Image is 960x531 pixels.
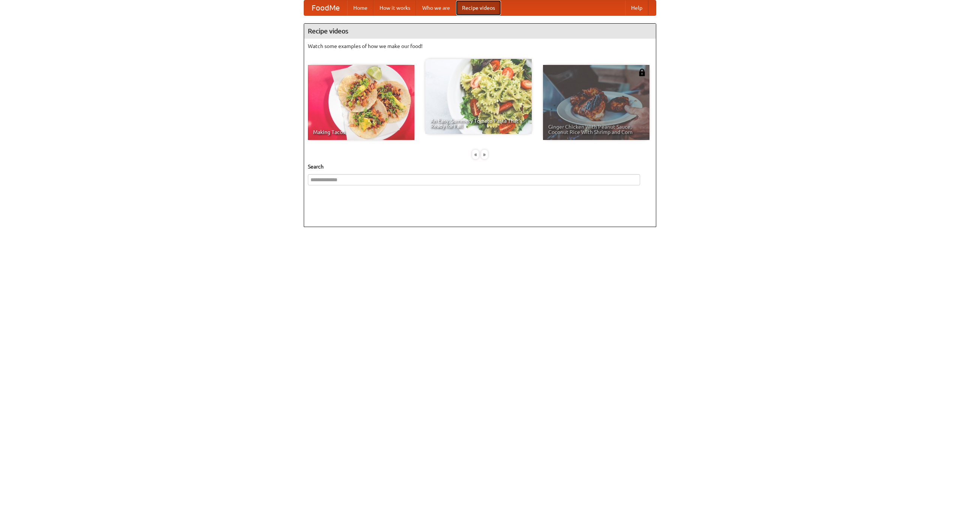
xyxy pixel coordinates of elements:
h5: Search [308,163,652,170]
a: Help [625,0,648,15]
a: Who we are [416,0,456,15]
div: » [481,150,488,159]
span: An Easy, Summery Tomato Pasta That's Ready for Fall [430,118,526,129]
a: An Easy, Summery Tomato Pasta That's Ready for Fall [425,59,532,134]
p: Watch some examples of how we make our food! [308,42,652,50]
a: Recipe videos [456,0,501,15]
a: Making Tacos [308,65,414,140]
a: Home [347,0,373,15]
img: 483408.png [638,69,646,76]
div: « [472,150,479,159]
a: FoodMe [304,0,347,15]
h4: Recipe videos [304,24,656,39]
a: How it works [373,0,416,15]
span: Making Tacos [313,129,409,135]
